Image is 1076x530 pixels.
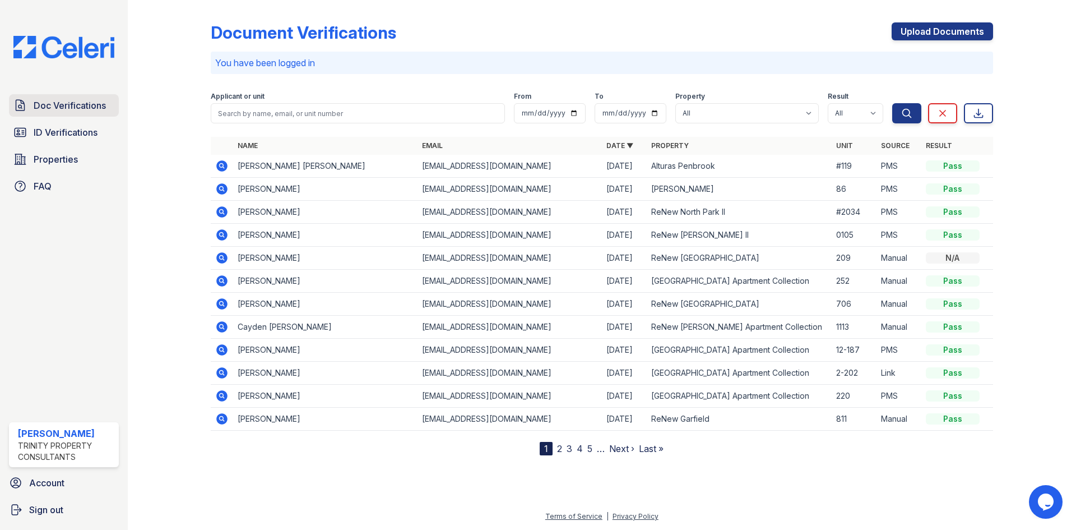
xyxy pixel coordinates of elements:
[926,321,980,333] div: Pass
[926,344,980,356] div: Pass
[233,293,418,316] td: [PERSON_NAME]
[567,443,572,454] a: 3
[9,175,119,197] a: FAQ
[233,201,418,224] td: [PERSON_NAME]
[418,339,602,362] td: [EMAIL_ADDRESS][DOMAIN_NAME]
[602,155,647,178] td: [DATE]
[418,385,602,408] td: [EMAIL_ADDRESS][DOMAIN_NAME]
[647,178,831,201] td: [PERSON_NAME]
[211,103,505,123] input: Search by name, email, or unit number
[876,201,921,224] td: PMS
[233,155,418,178] td: [PERSON_NAME] [PERSON_NAME]
[18,440,114,463] div: Trinity Property Consultants
[647,224,831,247] td: ReNew [PERSON_NAME] II
[606,141,633,150] a: Date ▼
[4,499,123,521] a: Sign out
[602,224,647,247] td: [DATE]
[233,339,418,362] td: [PERSON_NAME]
[651,141,689,150] a: Property
[233,408,418,431] td: [PERSON_NAME]
[545,512,602,520] a: Terms of Service
[876,339,921,362] td: PMS
[595,92,604,101] label: To
[4,36,123,58] img: CE_Logo_Blue-a8612792a0a2168367f1c8372b55b34899dd931a85d93a1a3d3e32e68fde9ad4.png
[647,270,831,293] td: [GEOGRAPHIC_DATA] Apartment Collection
[29,503,63,517] span: Sign out
[233,247,418,270] td: [PERSON_NAME]
[18,427,114,440] div: [PERSON_NAME]
[892,22,993,40] a: Upload Documents
[876,270,921,293] td: Manual
[926,298,980,310] div: Pass
[926,183,980,195] div: Pass
[832,155,876,178] td: #119
[647,385,831,408] td: [GEOGRAPHIC_DATA] Apartment Collection
[418,247,602,270] td: [EMAIL_ADDRESS][DOMAIN_NAME]
[647,408,831,431] td: ReNew Garfield
[606,512,609,520] div: |
[926,275,980,287] div: Pass
[647,155,831,178] td: Alturas Penbrook
[926,390,980,402] div: Pass
[4,472,123,494] a: Account
[926,413,980,425] div: Pass
[876,178,921,201] td: PMS
[418,293,602,316] td: [EMAIL_ADDRESS][DOMAIN_NAME]
[233,385,418,408] td: [PERSON_NAME]
[34,99,106,112] span: Doc Verifications
[926,141,952,150] a: Result
[34,126,98,139] span: ID Verifications
[1029,485,1065,519] iframe: chat widget
[881,141,910,150] a: Source
[876,362,921,385] td: Link
[602,247,647,270] td: [DATE]
[418,362,602,385] td: [EMAIL_ADDRESS][DOMAIN_NAME]
[832,385,876,408] td: 220
[418,178,602,201] td: [EMAIL_ADDRESS][DOMAIN_NAME]
[832,293,876,316] td: 706
[876,408,921,431] td: Manual
[514,92,531,101] label: From
[418,316,602,339] td: [EMAIL_ADDRESS][DOMAIN_NAME]
[926,367,980,379] div: Pass
[233,362,418,385] td: [PERSON_NAME]
[602,339,647,362] td: [DATE]
[602,408,647,431] td: [DATE]
[647,362,831,385] td: [GEOGRAPHIC_DATA] Apartment Collection
[639,443,664,454] a: Last »
[557,443,562,454] a: 2
[926,160,980,172] div: Pass
[828,92,848,101] label: Result
[832,247,876,270] td: 209
[876,224,921,247] td: PMS
[876,293,921,316] td: Manual
[647,293,831,316] td: ReNew [GEOGRAPHIC_DATA]
[418,155,602,178] td: [EMAIL_ADDRESS][DOMAIN_NAME]
[602,316,647,339] td: [DATE]
[233,270,418,293] td: [PERSON_NAME]
[832,339,876,362] td: 12-187
[647,316,831,339] td: ReNew [PERSON_NAME] Apartment Collection
[233,316,418,339] td: Cayden [PERSON_NAME]
[540,442,553,455] div: 1
[602,293,647,316] td: [DATE]
[926,229,980,241] div: Pass
[29,476,64,490] span: Account
[647,201,831,224] td: ReNew North Park II
[876,247,921,270] td: Manual
[832,201,876,224] td: #2034
[836,141,853,150] a: Unit
[832,316,876,339] td: 1113
[876,385,921,408] td: PMS
[675,92,705,101] label: Property
[926,252,980,264] div: N/A
[832,224,876,247] td: 0105
[602,178,647,201] td: [DATE]
[647,339,831,362] td: [GEOGRAPHIC_DATA] Apartment Collection
[215,56,989,70] p: You have been logged in
[233,178,418,201] td: [PERSON_NAME]
[609,443,634,454] a: Next ›
[238,141,258,150] a: Name
[876,155,921,178] td: PMS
